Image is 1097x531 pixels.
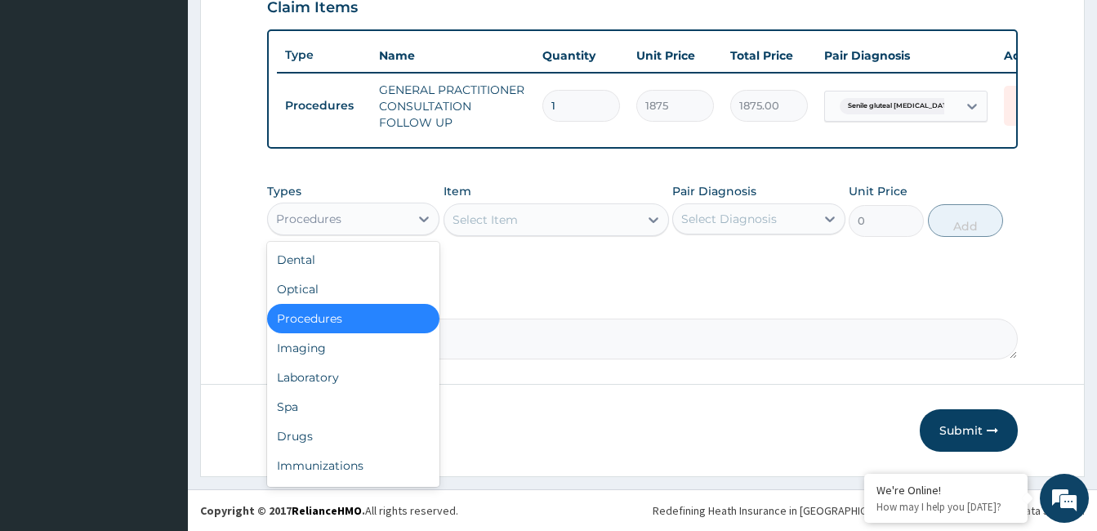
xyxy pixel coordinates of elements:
footer: All rights reserved. [188,489,1097,531]
div: Imaging [267,333,439,363]
td: GENERAL PRACTITIONER CONSULTATION FOLLOW UP [371,74,534,139]
div: Others [267,480,439,510]
label: Unit Price [849,183,907,199]
div: Procedures [267,304,439,333]
textarea: Type your message and hit 'Enter' [8,356,311,413]
div: Procedures [276,211,341,227]
th: Actions [996,39,1077,72]
div: Laboratory [267,363,439,392]
div: Spa [267,392,439,422]
th: Name [371,39,534,72]
div: Immunizations [267,451,439,480]
p: How may I help you today? [876,500,1015,514]
td: Procedures [277,91,371,121]
label: Comment [267,296,1018,310]
th: Total Price [722,39,816,72]
button: Add [928,204,1003,237]
label: Pair Diagnosis [672,183,756,199]
a: RelianceHMO [292,503,362,518]
span: We're online! [95,161,225,326]
th: Pair Diagnosis [816,39,996,72]
strong: Copyright © 2017 . [200,503,365,518]
div: Select Diagnosis [681,211,777,227]
label: Item [444,183,471,199]
div: Chat with us now [85,91,274,113]
th: Quantity [534,39,628,72]
div: Redefining Heath Insurance in [GEOGRAPHIC_DATA] using Telemedicine and Data Science! [653,502,1085,519]
div: Drugs [267,422,439,451]
span: Senile gluteal [MEDICAL_DATA] [840,98,962,114]
div: We're Online! [876,483,1015,498]
div: Minimize live chat window [268,8,307,47]
img: d_794563401_company_1708531726252_794563401 [30,82,66,123]
div: Dental [267,245,439,274]
th: Type [277,40,371,70]
label: Types [267,185,301,199]
button: Submit [920,409,1018,452]
div: Optical [267,274,439,304]
th: Unit Price [628,39,722,72]
div: Select Item [453,212,518,228]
